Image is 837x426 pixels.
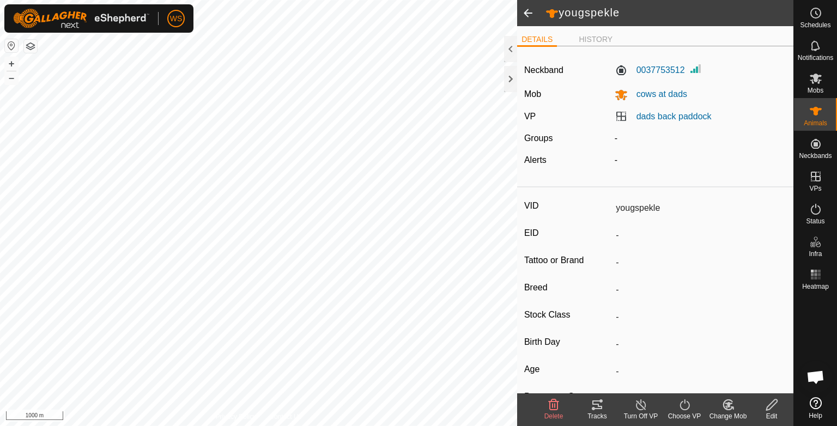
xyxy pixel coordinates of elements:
label: EID [524,226,611,240]
label: 0037753512 [615,64,685,77]
label: VID [524,199,611,213]
div: - [610,132,791,145]
label: Stock Class [524,308,611,322]
span: Infra [809,251,822,257]
button: – [5,71,18,84]
label: Age [524,362,611,376]
span: VPs [809,185,821,192]
span: Neckbands [799,153,832,159]
h2: yougspekle [545,6,793,20]
span: Schedules [800,22,830,28]
div: Change Mob [706,411,750,421]
li: HISTORY [574,34,617,45]
label: Neckband [524,64,563,77]
a: Privacy Policy [216,412,257,422]
a: Contact Us [269,412,301,422]
span: cows at dads [628,89,687,99]
button: Reset Map [5,39,18,52]
div: - [610,154,791,167]
button: + [5,57,18,70]
label: VP [524,112,536,121]
span: WS [170,13,183,25]
label: Mob [524,89,541,99]
img: Gallagher Logo [13,9,149,28]
span: Notifications [798,54,833,61]
button: Map Layers [24,40,37,53]
div: Edit [750,411,793,421]
div: Tracks [575,411,619,421]
label: Groups [524,133,553,143]
span: Status [806,218,824,224]
span: Help [809,412,822,419]
a: dads back paddock [636,112,712,121]
span: Mobs [808,87,823,94]
li: DETAILS [517,34,557,47]
label: Alerts [524,155,547,165]
span: Heatmap [802,283,829,290]
a: Help [794,393,837,423]
label: Breed [524,281,611,295]
span: Animals [804,120,827,126]
div: Open chat [799,361,832,393]
img: Signal strength [689,62,702,75]
div: Choose VP [663,411,706,421]
label: Pregnancy Status [524,390,611,404]
span: Delete [544,412,563,420]
div: Turn Off VP [619,411,663,421]
label: Tattoo or Brand [524,253,611,267]
label: Birth Day [524,335,611,349]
